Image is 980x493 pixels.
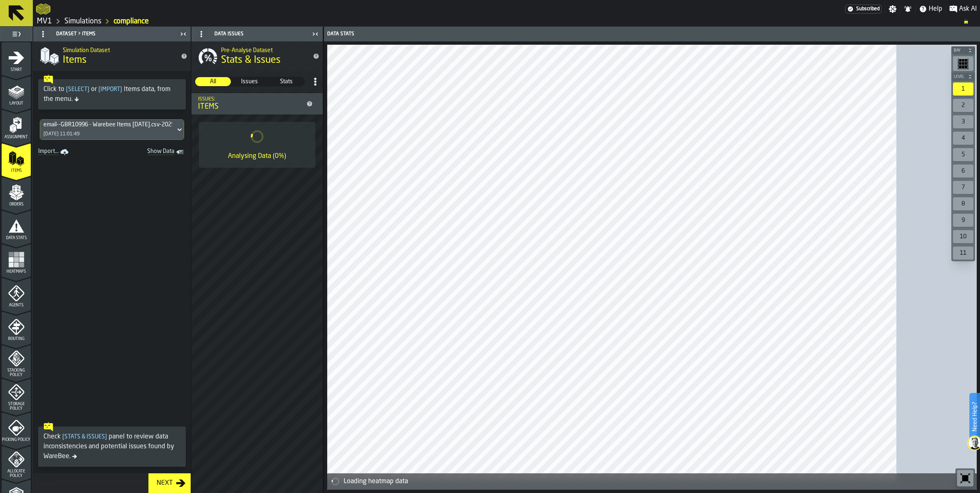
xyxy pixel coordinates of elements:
li: menu Items [2,143,31,176]
div: thumb [232,77,267,86]
span: Stacking Policy [2,368,31,377]
span: [ [98,87,100,92]
div: button-toolbar-undefined [951,55,975,73]
a: link-to-/wh/i/3ccf57d1-1e0c-4a81-a3bb-c2011c5f0d50/settings/billing [845,5,882,14]
button: button- [951,46,975,55]
div: 4 [953,132,973,145]
span: Assignment [2,135,31,139]
li: menu Routing [2,311,31,344]
div: Check panel to review data inconsistencies and potential issues found by WareBee. [43,432,180,461]
a: logo-header [329,472,375,488]
a: link-to-/wh/i/3ccf57d1-1e0c-4a81-a3bb-c2011c5f0d50/import/items/ [35,146,73,158]
span: ] [87,87,89,92]
li: menu Start [2,42,31,75]
div: button-toolbar-undefined [951,245,975,261]
svg: Reset zoom and position [959,472,972,485]
span: [ [62,434,64,440]
span: Import [97,87,124,92]
nav: Breadcrumb [36,16,977,26]
div: button-toolbar-undefined [951,146,975,163]
a: link-to-/wh/i/3ccf57d1-1e0c-4a81-a3bb-c2011c5f0d50 [64,17,101,26]
div: DropdownMenuValue-445f8361-0295-4321-a50d-9014841f6324 [43,121,172,128]
label: button-toggle-Toggle Full Menu [2,28,31,40]
label: button-toggle-Notifications [900,5,915,13]
div: button-toolbar-undefined [951,212,975,228]
label: Need Help? [970,394,979,440]
div: title-Items [33,41,191,71]
span: ] [105,434,107,440]
div: button-toolbar-undefined [951,114,975,130]
div: Data Stats [326,31,653,37]
span: Allocate Policy [2,469,31,478]
label: button-switch-multi-Issues [231,77,268,87]
div: 6 [953,164,973,178]
div: 8 [953,197,973,210]
div: [DATE] 11:01:49 [43,131,80,137]
li: menu Storage Policy [2,379,31,411]
div: button-toolbar-undefined [951,163,975,179]
span: ] [120,87,122,92]
span: Level [952,75,966,79]
span: Storage Policy [2,402,31,411]
span: Agents [2,303,31,308]
label: button-toggle-Ask AI [946,4,980,14]
h2: Sub Title [63,46,174,54]
li: menu Stacking Policy [2,345,31,378]
div: Dataset > Items [35,27,178,41]
span: Data Stats [2,236,31,240]
span: Start [2,68,31,72]
span: Ask AI [959,4,977,14]
div: 7 [953,181,973,194]
span: All [196,78,230,86]
a: link-to-/wh/i/3ccf57d1-1e0c-4a81-a3bb-c2011c5f0d50/simulations/9d818da4-e04b-4a79-8775-e4cdcd5ac8fe [114,17,149,26]
span: Orders [2,202,31,207]
div: 10 [953,230,973,243]
div: button-toolbar-undefined [951,179,975,196]
span: Select [64,87,91,92]
span: Layout [2,101,31,106]
div: 3 [953,115,973,128]
button: button-Next [148,473,191,493]
span: Items [63,54,87,67]
div: Issues: [198,96,303,102]
span: Help [929,4,942,14]
label: button-switch-multi-Stats [268,77,305,87]
span: Stats & Issues [61,434,109,440]
span: Subscribed [856,6,880,12]
li: menu Assignment [2,110,31,142]
label: button-toggle-Help [916,4,946,14]
div: 9 [953,214,973,227]
label: button-toggle-Close me [178,29,189,39]
div: button-toolbar-undefined [951,228,975,245]
div: button-toolbar-undefined [951,81,975,97]
div: Items [198,102,303,111]
span: Routing [2,337,31,341]
a: toggle-dataset-table-Show Data [115,146,189,158]
div: Click to or Items data, from the menu. [43,84,180,104]
li: menu Heatmaps [2,244,31,277]
span: Stats [269,78,304,86]
div: Loading heatmap data [344,477,973,486]
div: button-toolbar-undefined [951,196,975,212]
div: button-toolbar-undefined [951,97,975,114]
div: 2 [953,99,973,112]
header: Data Stats [324,27,980,41]
span: [ [66,87,68,92]
label: button-toggle-Close me [310,29,321,39]
div: 5 [953,148,973,161]
div: title-Stats & Issues [191,41,323,71]
li: menu Layout [2,76,31,109]
a: logo-header [36,2,50,16]
div: 11 [953,247,973,260]
div: button-toolbar-undefined [955,468,975,488]
span: Issues [232,78,267,86]
h2: Sub Title [221,46,306,54]
button: button- [951,73,975,81]
div: 1 [953,82,973,96]
li: menu Picking Policy [2,412,31,445]
span: Picking Policy [2,438,31,442]
li: menu Orders [2,177,31,210]
span: Bay [952,48,966,53]
li: menu Data Stats [2,210,31,243]
a: link-to-/wh/i/3ccf57d1-1e0c-4a81-a3bb-c2011c5f0d50 [37,17,52,26]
